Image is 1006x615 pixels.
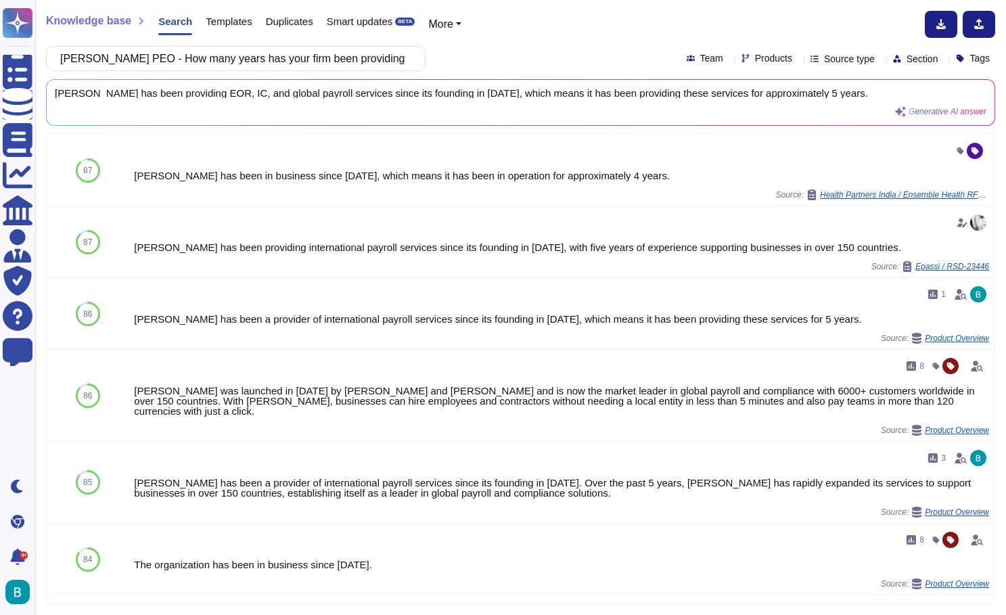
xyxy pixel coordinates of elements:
span: 84 [83,555,92,564]
span: 8 [919,362,924,370]
span: Health Partners India / Ensemble Health RFP Export v2 Updated 7.11 [820,191,989,199]
span: Source: [881,507,989,518]
span: 86 [83,310,92,318]
span: Generative AI answer [909,108,986,116]
span: Product Overview [925,426,989,434]
button: user [3,577,39,607]
span: 86 [83,392,92,400]
div: The organization has been in business since [DATE]. [134,560,989,570]
span: 8 [919,536,924,544]
img: user [5,580,30,604]
div: [PERSON_NAME] has been in business since [DATE], which means it has been in operation for approxi... [134,170,989,181]
span: Duplicates [266,16,313,26]
span: Product Overview [925,580,989,588]
span: Source: [871,261,989,272]
span: Source: [881,425,989,436]
img: user [970,450,986,466]
span: Section [907,54,938,64]
div: [PERSON_NAME] has been providing international payroll services since its founding in [DATE], wit... [134,242,989,252]
input: Search a question or template... [53,47,411,70]
img: user [970,214,986,231]
span: 87 [83,238,92,246]
button: More [428,16,461,32]
div: [PERSON_NAME] was launched in [DATE] by [PERSON_NAME] and [PERSON_NAME] and is now the market lea... [134,386,989,416]
img: user [970,286,986,302]
span: Search [158,16,192,26]
span: Templates [206,16,252,26]
span: Source: [776,189,989,200]
span: 85 [83,478,92,486]
span: Source: [881,578,989,589]
span: 3 [941,454,946,462]
span: Product Overview [925,334,989,342]
span: [PERSON_NAME] has been providing EOR, IC, and global payroll services since its founding in [DATE... [55,88,986,98]
span: Tags [969,53,990,63]
div: BETA [395,18,415,26]
span: Source type [824,54,875,64]
span: More [428,18,453,30]
span: Epassi / RSD-23446 [915,263,989,271]
span: Product Overview [925,508,989,516]
div: 9+ [20,551,28,560]
div: [PERSON_NAME] has been a provider of international payroll services since its founding in [DATE],... [134,314,989,324]
span: Team [700,53,723,63]
span: Products [755,53,792,63]
span: Source: [881,333,989,344]
span: Knowledge base [46,16,131,26]
span: 1 [941,290,946,298]
span: Smart updates [327,16,393,26]
span: 87 [83,166,92,175]
div: [PERSON_NAME] has been a provider of international payroll services since its founding in [DATE].... [134,478,989,498]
